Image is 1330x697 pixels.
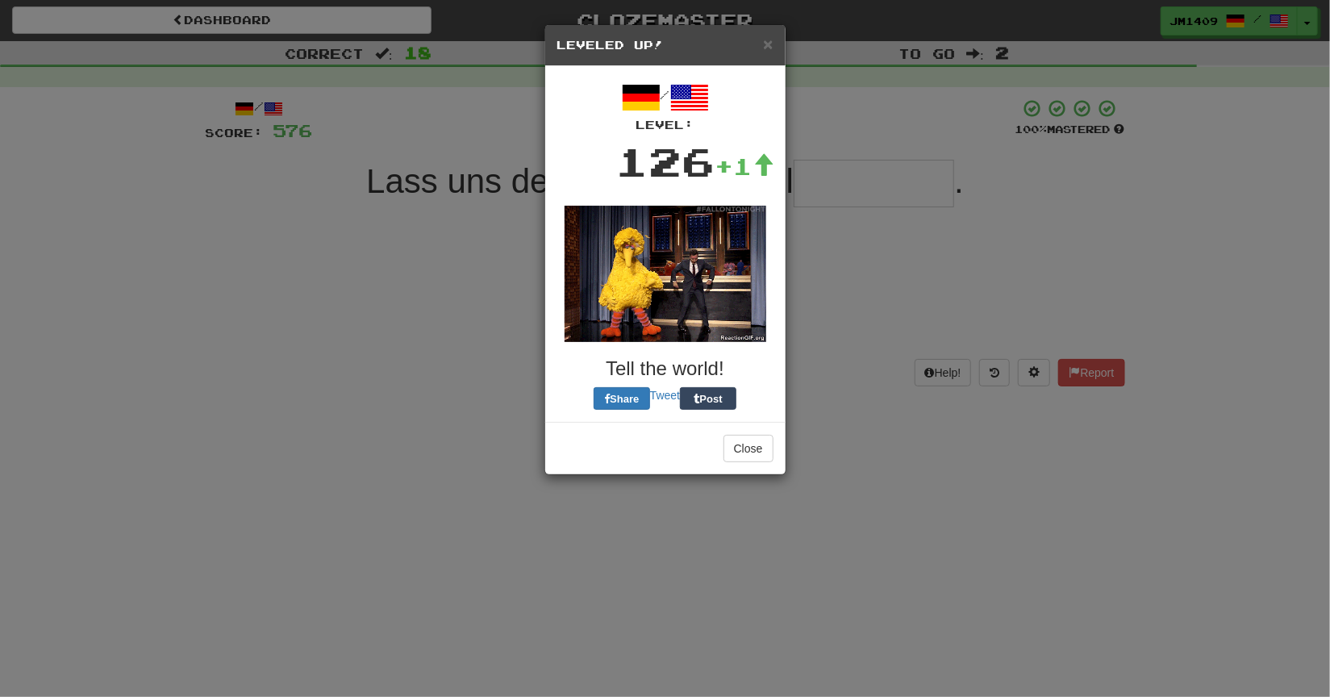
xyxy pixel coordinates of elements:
button: Post [680,387,736,410]
div: / [557,78,773,133]
a: Tweet [650,389,680,402]
h5: Leveled Up! [557,37,773,53]
div: 126 [615,133,715,190]
button: Close [763,35,773,52]
button: Close [723,435,773,462]
div: +1 [715,150,774,182]
h3: Tell the world! [557,358,773,379]
span: × [763,35,773,53]
img: big-bird-dfe9672fae860091fcf6a06443af7cad9ede96569e196c6f5e6e39cc9ba8cdde.gif [565,206,766,342]
div: Level: [557,117,773,133]
button: Share [594,387,650,410]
